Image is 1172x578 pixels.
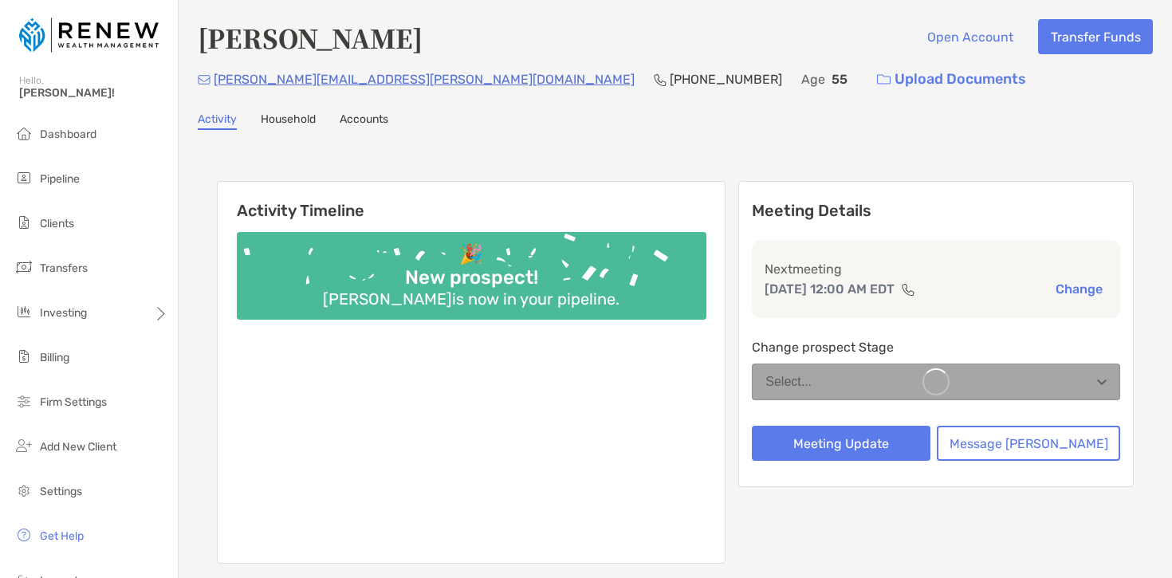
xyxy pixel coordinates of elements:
[19,6,159,64] img: Zoe Logo
[670,69,782,89] p: [PHONE_NUMBER]
[14,213,33,232] img: clients icon
[1038,19,1153,54] button: Transfer Funds
[752,337,1120,357] p: Change prospect Stage
[198,19,423,56] h4: [PERSON_NAME]
[40,306,87,320] span: Investing
[214,69,635,89] p: [PERSON_NAME][EMAIL_ADDRESS][PERSON_NAME][DOMAIN_NAME]
[40,485,82,498] span: Settings
[14,391,33,411] img: firm-settings icon
[40,440,116,454] span: Add New Client
[317,289,626,309] div: [PERSON_NAME] is now in your pipeline.
[14,302,33,321] img: investing icon
[1051,281,1107,297] button: Change
[40,261,88,275] span: Transfers
[218,182,725,220] h6: Activity Timeline
[14,168,33,187] img: pipeline icon
[752,201,1120,221] p: Meeting Details
[14,525,33,545] img: get-help icon
[453,243,490,266] div: 🎉
[19,86,168,100] span: [PERSON_NAME]!
[14,481,33,500] img: settings icon
[198,75,210,85] img: Email Icon
[40,395,107,409] span: Firm Settings
[40,172,80,186] span: Pipeline
[937,426,1120,461] button: Message [PERSON_NAME]
[198,112,237,130] a: Activity
[14,436,33,455] img: add_new_client icon
[14,347,33,366] img: billing icon
[877,74,891,85] img: button icon
[340,112,388,130] a: Accounts
[654,73,667,86] img: Phone Icon
[914,19,1025,54] button: Open Account
[40,217,74,230] span: Clients
[40,128,96,141] span: Dashboard
[801,69,825,89] p: Age
[237,232,706,306] img: Confetti
[752,426,930,461] button: Meeting Update
[399,266,545,289] div: New prospect!
[14,124,33,143] img: dashboard icon
[765,279,895,299] p: [DATE] 12:00 AM EDT
[832,69,848,89] p: 55
[901,283,915,296] img: communication type
[40,529,84,543] span: Get Help
[867,62,1036,96] a: Upload Documents
[765,259,1107,279] p: Next meeting
[14,258,33,277] img: transfers icon
[261,112,316,130] a: Household
[40,351,69,364] span: Billing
